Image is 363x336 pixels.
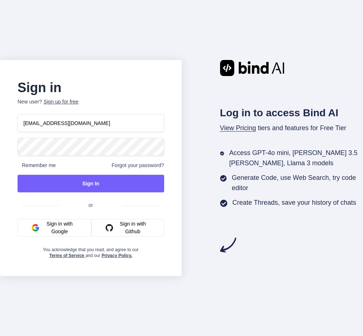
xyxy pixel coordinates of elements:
img: google [32,224,39,231]
div: You acknowledge that you read, and agree to our and our [42,242,140,258]
img: Bind AI logo [220,60,284,76]
span: Remember me [18,162,56,169]
img: arrow [220,237,236,253]
p: New user? [18,98,164,114]
p: Access GPT-4o mini, [PERSON_NAME] 3.5 [PERSON_NAME], Llama 3 models [229,148,363,168]
a: Privacy Policy. [102,253,132,258]
input: Login or Email [18,114,164,132]
div: Sign up for free [44,98,79,105]
span: Forgot your password? [111,162,164,169]
p: Create Threads, save your history of chats [232,197,356,208]
a: Terms of Service [49,253,86,258]
span: or [59,196,122,214]
img: github [106,224,113,231]
button: Sign in with Github [91,219,164,237]
p: Generate Code, use Web Search, try code editor [232,173,363,193]
h2: Sign in [18,82,164,94]
button: Sign In [18,175,164,192]
span: View Pricing [220,124,256,132]
button: Sign in with Google [18,219,91,237]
